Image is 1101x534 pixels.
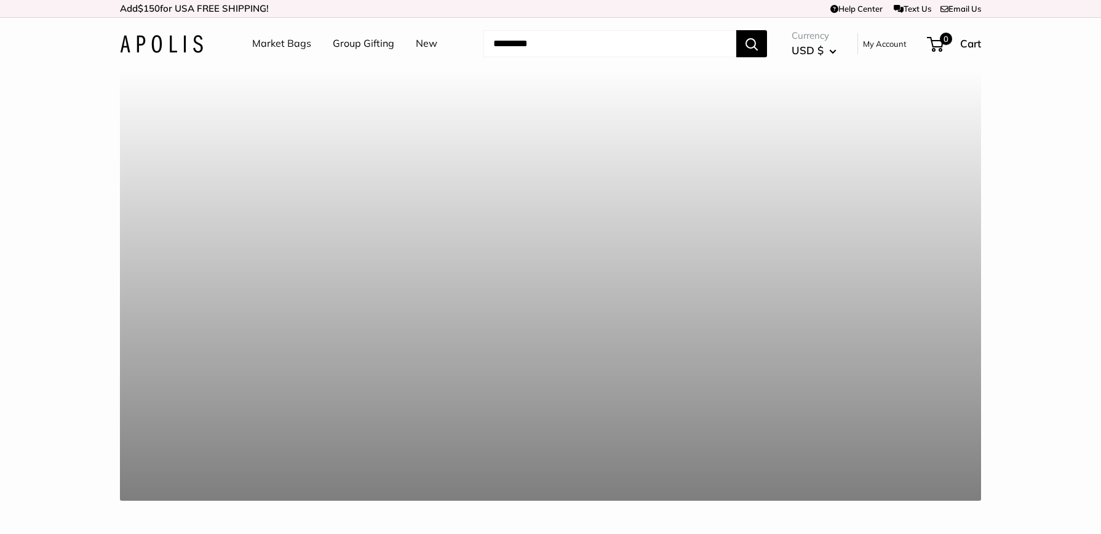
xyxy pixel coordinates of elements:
a: New [416,34,437,53]
a: Market Bags [252,34,311,53]
button: Search [736,30,767,57]
button: USD $ [792,41,837,60]
span: USD $ [792,44,824,57]
img: Apolis [120,35,203,53]
a: Group Gifting [333,34,394,53]
a: My Account [863,36,907,51]
span: $150 [138,2,160,14]
a: 0 Cart [928,34,981,54]
a: Help Center [830,4,883,14]
input: Search... [483,30,736,57]
span: Cart [960,37,981,50]
a: Text Us [894,4,931,14]
a: Email Us [940,4,981,14]
span: 0 [940,33,952,45]
span: Currency [792,27,837,44]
